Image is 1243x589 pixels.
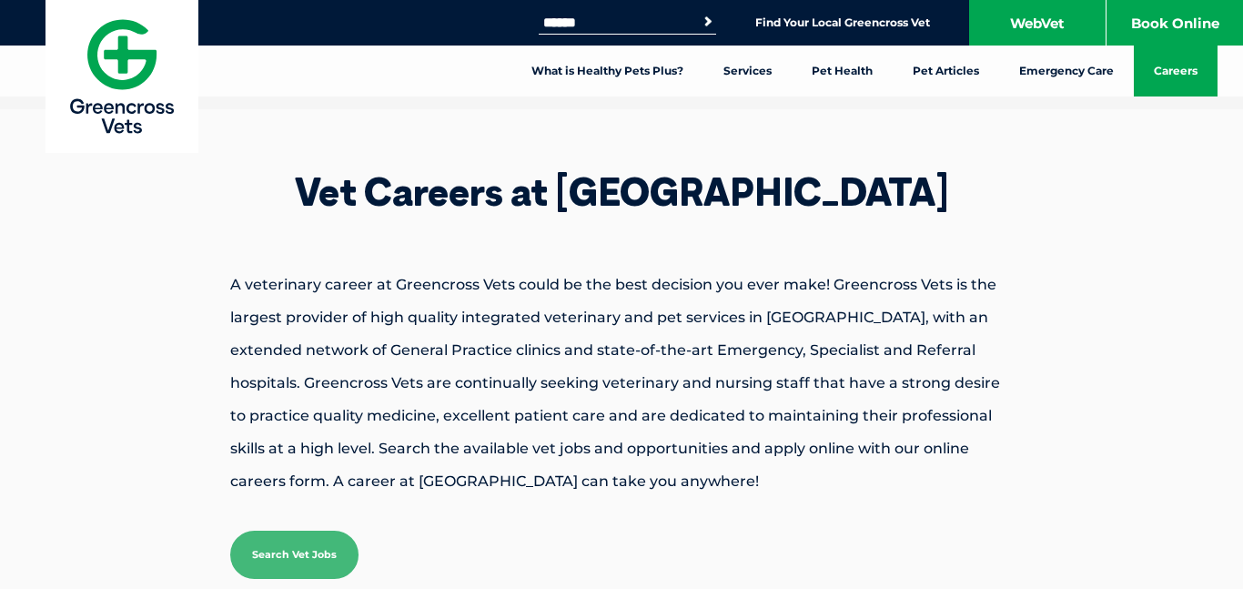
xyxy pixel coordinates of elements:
[167,269,1076,498] p: A veterinary career at Greencross Vets could be the best decision you ever make! Greencross Vets ...
[755,15,930,30] a: Find Your Local Greencross Vet
[230,531,359,579] a: Search Vet Jobs
[1134,46,1218,96] a: Careers
[699,13,717,31] button: Search
[703,46,792,96] a: Services
[999,46,1134,96] a: Emergency Care
[792,46,893,96] a: Pet Health
[893,46,999,96] a: Pet Articles
[511,46,703,96] a: What is Healthy Pets Plus?
[167,173,1076,211] h1: Vet Careers at [GEOGRAPHIC_DATA]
